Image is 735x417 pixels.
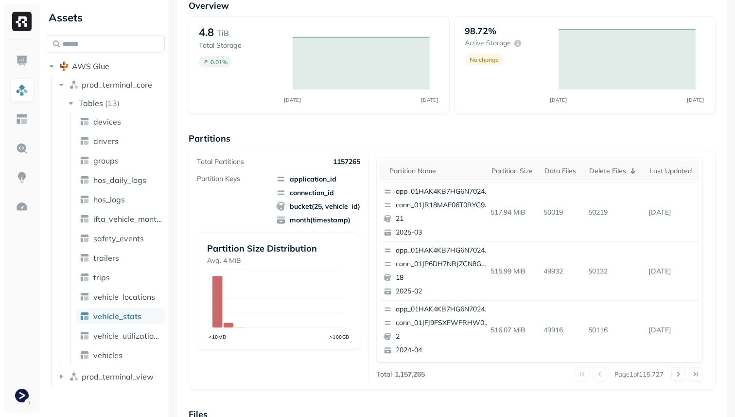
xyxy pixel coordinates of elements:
[396,345,490,355] p: 2024-04
[687,97,704,103] tspan: [DATE]
[396,246,490,255] p: app_01HAK4KB7HG6N7024210G3S8D5
[276,201,360,211] span: bucket(25, vehicle_id)
[76,172,166,188] a: hos_daily_logs
[16,113,28,126] img: Asset Explorer
[584,263,645,280] p: 50132
[93,136,119,146] span: drivers
[82,372,154,381] span: prod_terminal_view
[93,117,121,127] span: devices
[189,133,716,144] p: Partitions
[80,253,89,263] img: table
[584,322,645,339] p: 50116
[80,272,89,282] img: table
[396,214,490,224] p: 21
[380,301,494,359] button: app_01HAK4KB7HG6N7024210G3S8D5conn_01JFJ9FSXFWFRHW0ESWF19S9GK22024-04
[540,322,584,339] p: 49916
[396,318,490,328] p: conn_01JFJ9FSXFWFRHW0ESWF19S9GK
[395,370,425,379] p: 1,157,265
[79,98,103,108] span: Tables
[396,200,490,210] p: conn_01JR18MAE06T0RYG92SRWVNBGZ
[56,369,165,384] button: prod_terminal_view
[584,204,645,221] p: 50219
[47,10,165,25] div: Assets
[16,54,28,67] img: Dashboard
[80,195,89,204] img: table
[76,192,166,207] a: hos_logs
[59,61,69,71] img: root
[199,25,214,39] p: 4.8
[487,322,540,339] p: 516.07 MiB
[105,98,120,108] p: ( 13 )
[93,234,144,243] span: safety_events
[645,322,699,339] p: Sep 4, 2025
[80,350,89,360] img: table
[396,259,490,269] p: conn_01JP6DH7NRJZCN8GVEFYQDQPD1
[93,156,119,165] span: groups
[210,58,227,66] p: 0.01 %
[80,214,89,224] img: table
[465,38,511,48] p: Active storage
[614,370,664,379] p: Page 1 of 115,727
[69,80,79,90] img: namespace
[80,156,89,165] img: table
[93,272,110,282] span: trips
[76,211,166,227] a: ifta_vehicle_months
[93,253,119,263] span: trailers
[93,331,162,341] span: vehicle_utilization_day
[376,370,392,379] p: Total
[93,311,141,321] span: vehicle_stats
[209,334,227,340] tspan: <10MB
[333,157,360,166] p: 1157265
[330,334,350,340] tspan: >100GB
[470,56,499,63] p: No change
[389,166,482,176] div: Partition name
[197,174,240,183] p: Partition Keys
[72,61,109,71] span: AWS Glue
[396,273,490,283] p: 18
[93,292,155,302] span: vehicle_locations
[80,331,89,341] img: table
[487,204,540,221] p: 517.94 MiB
[76,231,166,246] a: safety_events
[380,242,494,300] button: app_01HAK4KB7HG6N7024210G3S8D5conn_01JP6DH7NRJZCN8GVEFYQDQPD1182025-02
[550,97,567,103] tspan: [DATE]
[197,157,244,166] p: Total Partitions
[76,250,166,266] a: trailers
[56,77,165,92] button: prod_terminal_core
[276,188,360,198] span: connection_id
[93,175,146,185] span: hos_daily_logs
[396,187,490,197] p: app_01HAK4KB7HG6N7024210G3S8D5
[80,117,89,127] img: table
[540,204,584,221] p: 50019
[76,289,166,305] a: vehicle_locations
[80,136,89,146] img: table
[16,171,28,184] img: Insights
[284,97,301,103] tspan: [DATE]
[16,142,28,155] img: Query Explorer
[487,263,540,280] p: 515.99 MiB
[82,80,152,90] span: prod_terminal_core
[540,263,584,280] p: 49932
[47,58,165,74] button: AWS Glue
[649,166,694,176] div: Last updated
[76,347,166,363] a: vehicles
[380,183,494,241] button: app_01HAK4KB7HG6N7024210G3S8D5conn_01JR18MAE06T0RYG92SRWVNBGZ212025-03
[66,95,166,111] button: Tables(13)
[491,166,535,176] div: Partition size
[76,133,166,149] a: drivers
[76,114,166,129] a: devices
[544,166,579,176] div: Data Files
[589,165,640,177] div: Delete Files
[396,228,490,237] p: 2025-03
[396,305,490,314] p: app_01HAK4KB7HG6N7024210G3S8D5
[217,27,229,39] p: TiB
[76,153,166,168] a: groups
[16,200,28,213] img: Optimization
[645,204,699,221] p: Sep 4, 2025
[80,292,89,302] img: table
[93,350,122,360] span: vehicles
[207,243,350,254] p: Partition Size Distribution
[76,328,166,344] a: vehicle_utilization_day
[80,175,89,185] img: table
[207,256,350,265] p: Avg. 4 MiB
